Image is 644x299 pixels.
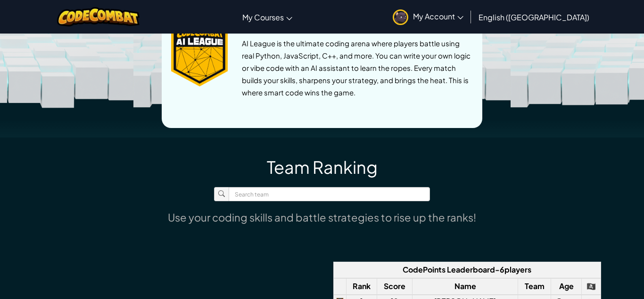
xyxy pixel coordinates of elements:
img: ai-league-logo [171,24,228,86]
span: My Account [413,11,463,21]
span: My Courses [242,12,284,22]
a: English ([GEOGRAPHIC_DATA]) [474,4,594,30]
div: Team Ranking [168,156,476,233]
span: players [504,265,531,274]
th: 🏴‍☠️ [581,278,601,295]
th: Rank [347,278,377,295]
a: My Account [388,2,468,32]
th: Score [377,278,413,295]
input: Search team [229,187,430,201]
a: My Courses [238,4,297,30]
img: CodeCombat logo [57,7,140,26]
img: avatar [393,9,408,25]
th: Age [551,278,582,295]
span: - [495,265,500,274]
span: English ([GEOGRAPHIC_DATA]) [479,12,589,22]
div: Use your coding skills and battle strategies to rise up the ranks! [168,211,476,224]
th: Name [413,278,518,295]
span: CodePoints [403,265,446,274]
div: AI League is the ultimate coding arena where players battle using real Python, JavaScript, C++, a... [242,37,473,99]
span: Leaderboard [447,265,495,274]
th: Team [518,278,551,295]
span: 6 [500,265,504,274]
